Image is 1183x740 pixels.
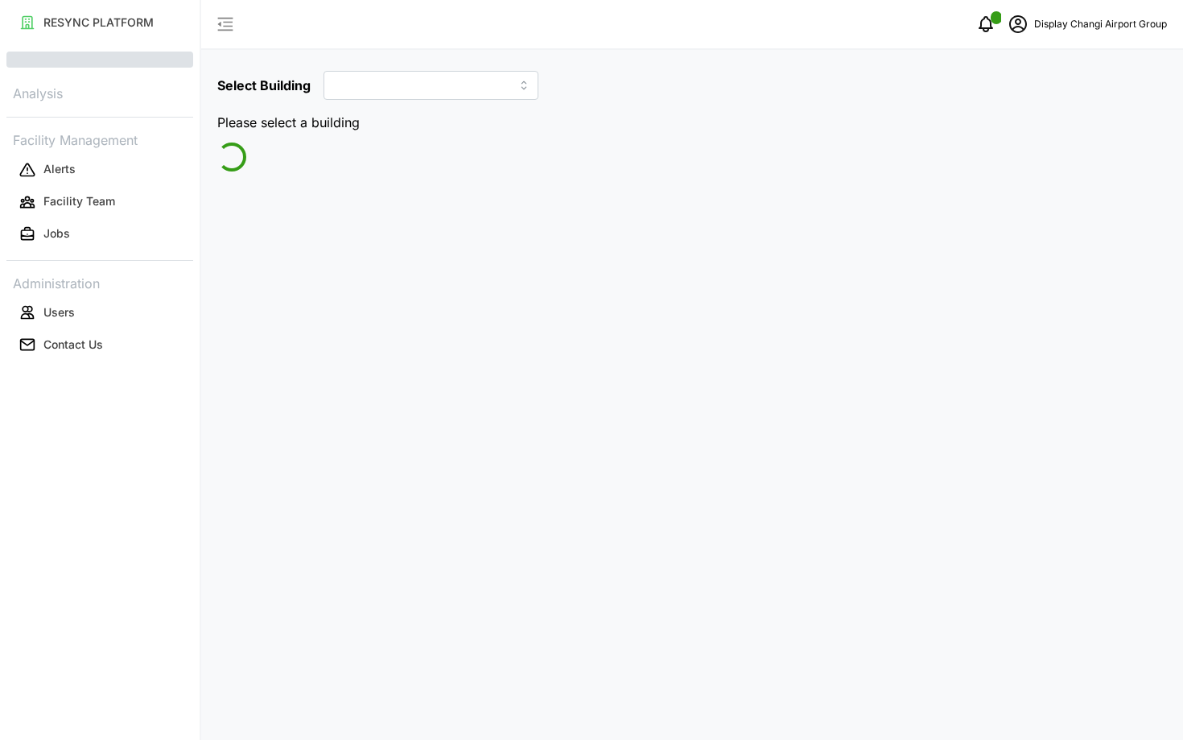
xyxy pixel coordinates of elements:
a: Jobs [6,218,193,250]
p: Alerts [43,161,76,177]
p: Users [43,304,75,320]
a: Alerts [6,154,193,186]
button: Facility Team [6,188,193,217]
p: Administration [6,271,193,294]
a: Users [6,296,193,329]
p: RESYNC PLATFORM [43,14,154,31]
p: Contact Us [43,337,103,353]
p: Facility Team [43,193,115,209]
a: RESYNC PLATFORM [6,6,193,39]
a: Facility Team [6,186,193,218]
button: Alerts [6,155,193,184]
h5: Select Building [217,76,311,95]
p: Jobs [43,225,70,242]
button: notifications [970,8,1002,40]
button: Users [6,298,193,327]
button: RESYNC PLATFORM [6,8,193,37]
a: Contact Us [6,329,193,361]
p: Please select a building [217,113,1167,133]
button: Jobs [6,220,193,249]
p: Display Changi Airport Group [1034,17,1167,32]
button: Contact Us [6,330,193,359]
p: Analysis [6,81,193,104]
p: Facility Management [6,127,193,151]
button: schedule [1002,8,1034,40]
